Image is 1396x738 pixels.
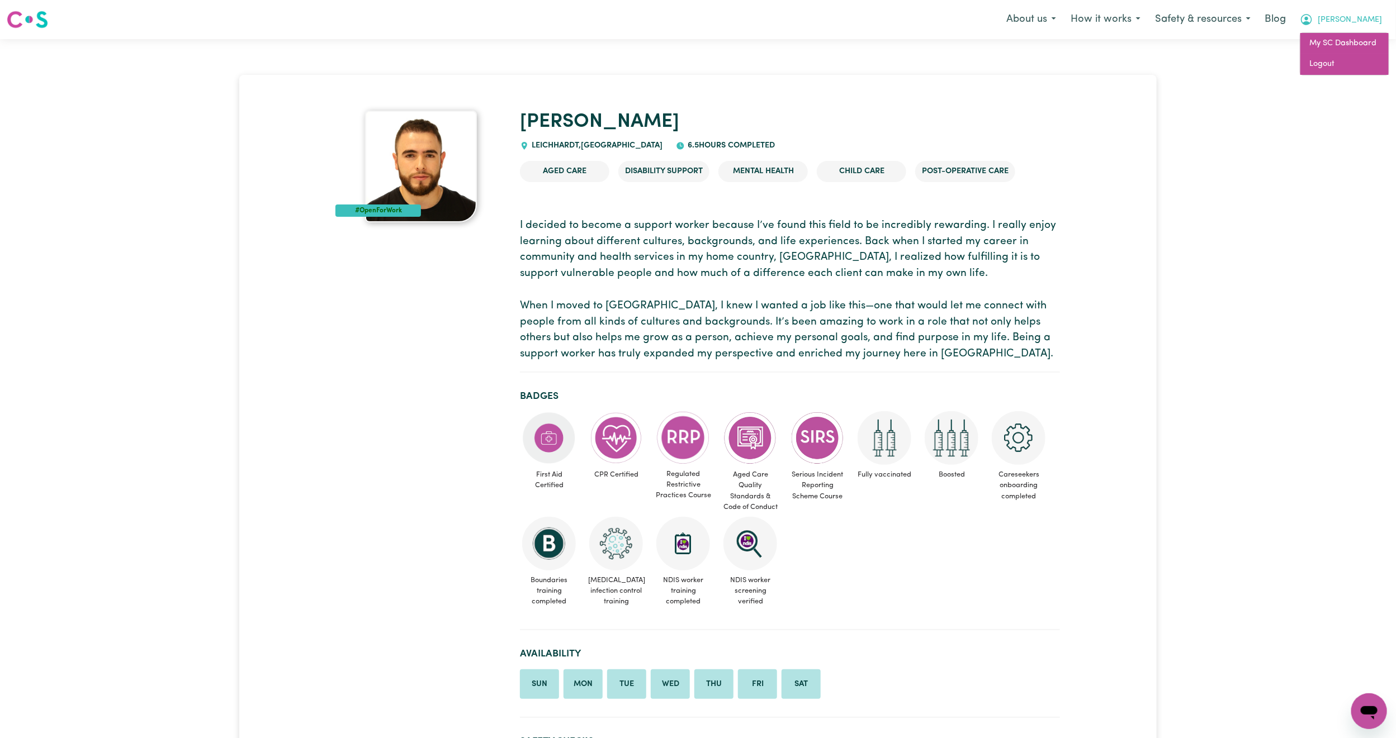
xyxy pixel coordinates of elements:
[782,669,821,699] li: Available on Saturday
[1063,8,1148,31] button: How it works
[718,161,808,182] li: Mental Health
[721,465,779,517] span: Aged Care Quality Standards & Code of Conduct
[1351,693,1387,729] iframe: Button to launch messaging window, conversation in progress
[922,465,981,484] span: Boosted
[1300,54,1389,75] a: Logout
[723,517,777,570] img: NDIS Worker Screening Verified
[520,391,1060,402] h2: Badges
[999,8,1063,31] button: About us
[1293,8,1389,31] button: My Account
[522,517,576,570] img: CS Academy: Boundaries in care and support work course completed
[654,464,712,506] span: Regulated Restrictive Practices Course
[992,411,1045,465] img: CS Academy: Careseekers Onboarding course completed
[520,648,1060,660] h2: Availability
[1300,33,1389,54] a: My SC Dashboard
[587,570,645,612] span: [MEDICAL_DATA] infection control training
[694,669,734,699] li: Available on Thursday
[520,112,679,132] a: [PERSON_NAME]
[788,465,846,506] span: Serious Incident Reporting Scheme Course
[990,465,1048,506] span: Careseekers onboarding completed
[7,9,48,30] img: Careseekers logo
[618,161,709,182] li: Disability Support
[520,218,1060,363] p: I decided to become a support worker because I’ve found this field to be incredibly rewarding. I ...
[520,161,609,182] li: Aged Care
[1258,7,1293,32] a: Blog
[685,141,775,150] span: 6.5 hours completed
[721,570,779,612] span: NDIS worker screening verified
[520,669,559,699] li: Available on Sunday
[529,141,662,150] span: LEICHHARDT , [GEOGRAPHIC_DATA]
[738,669,777,699] li: Available on Friday
[855,465,914,484] span: Fully vaccinated
[656,517,710,570] img: CS Academy: Introduction to NDIS Worker Training course completed
[589,517,643,570] img: CS Academy: COVID-19 Infection Control Training course completed
[654,570,712,612] span: NDIS worker training completed
[589,411,643,465] img: Care and support worker has completed CPR Certification
[858,411,911,465] img: Care and support worker has received 2 doses of COVID-19 vaccine
[925,411,978,465] img: Care and support worker has received booster dose of COVID-19 vaccination
[607,669,646,699] li: Available on Tuesday
[723,411,777,465] img: CS Academy: Aged Care Quality Standards & Code of Conduct course completed
[335,204,421,217] div: #OpenForWork
[915,161,1015,182] li: Post-operative care
[651,669,690,699] li: Available on Wednesday
[335,111,507,222] a: Edison Alexander 's profile picture'#OpenForWork
[1148,8,1258,31] button: Safety & resources
[365,111,477,222] img: Edison Alexander
[7,7,48,32] a: Careseekers logo
[564,669,603,699] li: Available on Monday
[520,465,578,495] span: First Aid Certified
[656,411,710,464] img: CS Academy: Regulated Restrictive Practices course completed
[791,411,844,465] img: CS Academy: Serious Incident Reporting Scheme course completed
[1318,14,1382,26] span: [PERSON_NAME]
[522,411,576,465] img: Care and support worker has completed First Aid Certification
[817,161,906,182] li: Child care
[1300,32,1389,75] div: My Account
[520,570,578,612] span: Boundaries training completed
[587,465,645,484] span: CPR Certified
